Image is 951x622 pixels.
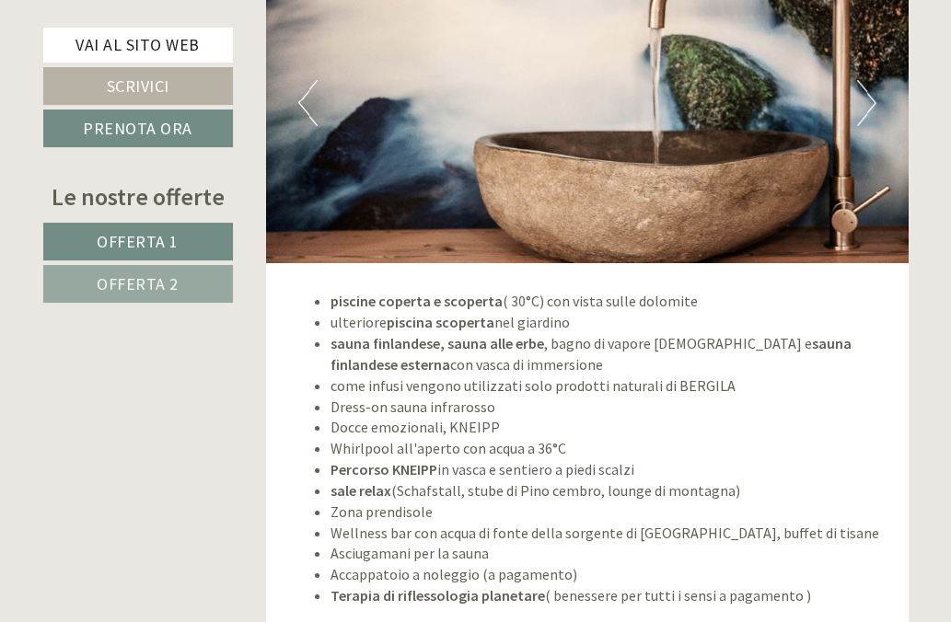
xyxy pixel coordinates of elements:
[331,312,881,333] li: ulteriore nel giardino
[43,109,233,147] a: Prenota ora
[219,113,560,128] div: Lei
[331,460,437,478] strong: Percorso KNEIPP
[331,585,881,606] li: ( benessere per tutti i sensi a pagamento )
[331,523,881,544] li: Wellness bar con acqua di fonte della sorgente di [GEOGRAPHIC_DATA], buffet di tisane
[97,231,179,252] span: Offerta 1
[331,417,881,438] li: Docce emozionali, KNEIPP
[97,273,179,294] span: Offerta 2
[331,481,391,500] strong: sale relax
[331,501,881,523] li: Zona prendisole
[43,28,233,63] a: Vai al sito web
[28,53,271,68] div: Inso Sonnenheim
[331,397,881,418] li: Dress-on sauna infrarosso
[219,294,560,306] small: 12:06
[331,564,881,585] li: Accappatoio a noleggio (a pagamento)
[387,313,494,331] strong: piscina scoperta
[219,191,560,204] small: 11:38
[210,109,574,207] div: Buongiorno. Grazie per la celere risposta. Chiedevo però 4 camere non due. Grazie per la collabor...
[331,291,881,312] li: ( 30°C) con vista sulle dolomite
[259,14,330,45] div: lunedì
[331,292,503,310] strong: piscine coperta e scoperta
[331,480,881,501] li: (Schafstall, stube di Pino cembro, lounge di montagna)
[298,80,318,126] button: Previous
[43,67,233,105] a: Scrivici
[331,334,544,352] strong: sauna finlandese, sauna alle erbe
[491,479,588,517] button: Invia
[28,89,271,102] small: 11:37
[331,375,881,397] li: come infusi vengono utilizzati solo prodotti naturali di BERGILA
[43,179,233,213] div: Le nostre offerte
[331,459,881,480] li: in vasca e sentiero a piedi scalzi
[331,333,881,375] li: , bagno di vapore [DEMOGRAPHIC_DATA] e con vasca di immersione
[857,80,876,126] button: Next
[331,334,852,374] strong: sauna finlandese esterna
[331,438,881,459] li: Whirlpool all'aperto con acqua a 36°C
[219,216,560,231] div: Lei
[331,543,881,564] li: Asciugamani per la sauna
[331,586,545,605] strong: Terapia di riflessologia planetare
[210,213,574,310] div: Forse mi sono espresso [DEMOGRAPHIC_DATA]. Siamo in quattro e chiedavamo quattro singole o se non...
[14,50,280,106] div: Buon giorno, come possiamo aiutarla?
